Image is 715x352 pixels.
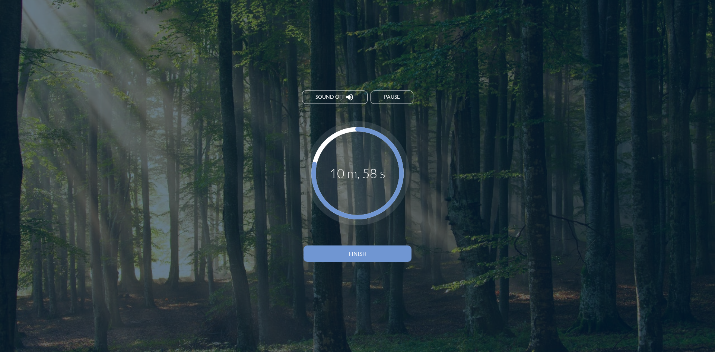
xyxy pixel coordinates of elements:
[330,165,385,181] div: 10 m, 58 s
[315,94,345,100] span: Sound off
[304,245,411,262] button: Finish
[371,91,413,104] button: Pause
[302,91,368,104] button: Sound off
[345,93,354,102] i: volume_up
[384,94,400,100] div: Pause
[317,250,398,257] div: Finish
